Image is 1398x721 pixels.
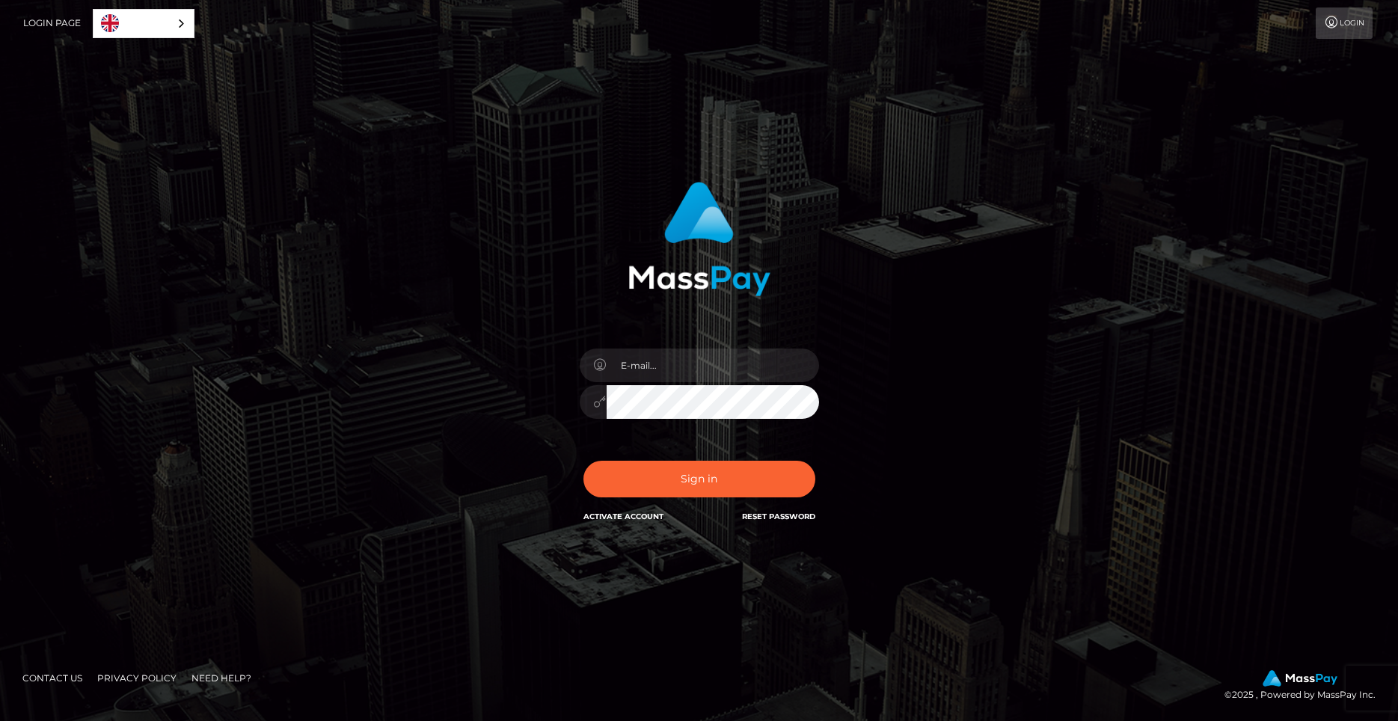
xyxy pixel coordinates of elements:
button: Sign in [583,461,815,497]
a: Need Help? [186,666,257,690]
img: MassPay [1263,670,1337,687]
a: Activate Account [583,512,663,521]
a: Privacy Policy [91,666,183,690]
a: Contact Us [16,666,88,690]
img: MassPay Login [628,182,770,296]
a: Login [1316,7,1373,39]
input: E-mail... [607,349,819,382]
div: Language [93,9,194,38]
aside: Language selected: English [93,9,194,38]
a: Reset Password [742,512,815,521]
div: © 2025 , Powered by MassPay Inc. [1224,670,1387,703]
a: English [93,10,194,37]
a: Login Page [23,7,81,39]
